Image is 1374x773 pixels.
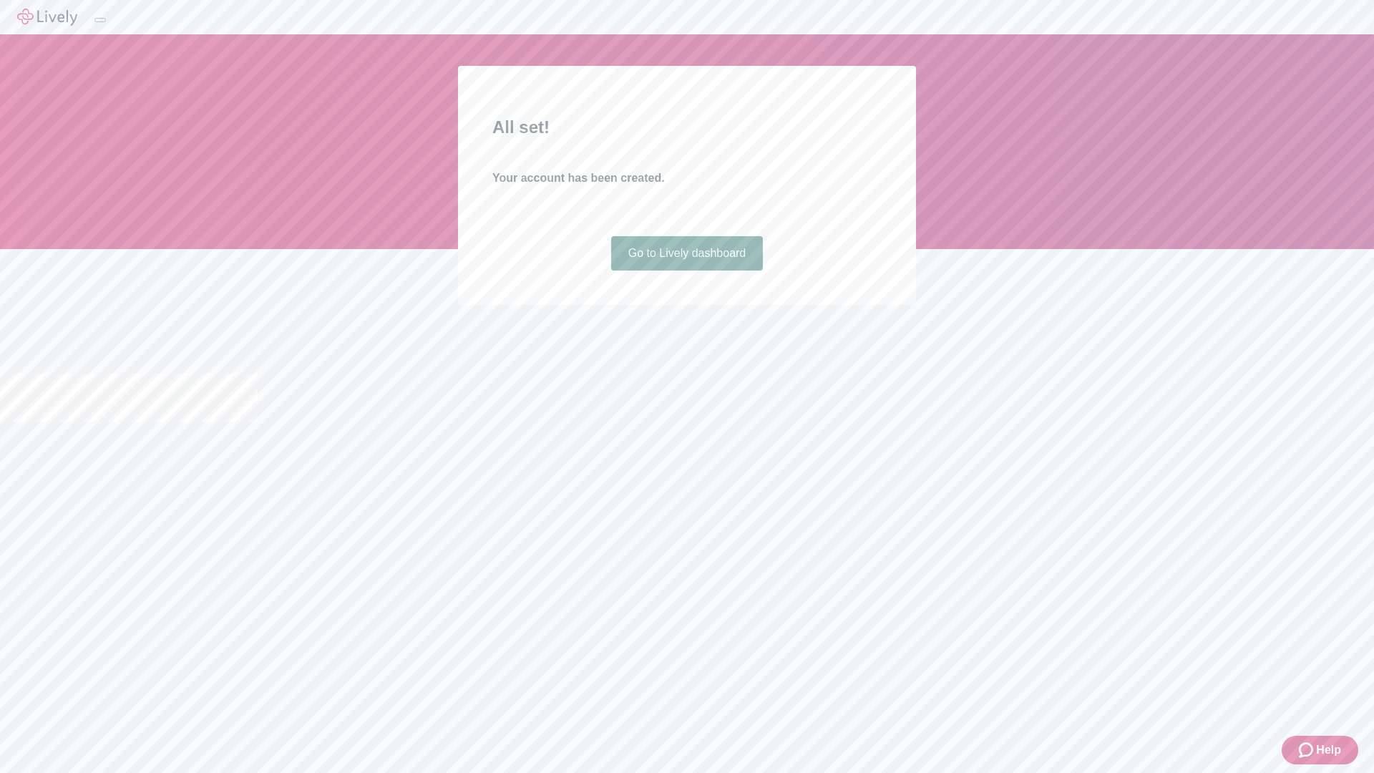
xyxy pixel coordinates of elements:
[1316,742,1341,759] span: Help
[1282,736,1358,764] button: Zendesk support iconHelp
[492,170,882,187] h4: Your account has been created.
[1299,742,1316,759] svg: Zendesk support icon
[94,18,106,22] button: Log out
[611,236,764,271] a: Go to Lively dashboard
[17,9,77,26] img: Lively
[492,115,882,140] h2: All set!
